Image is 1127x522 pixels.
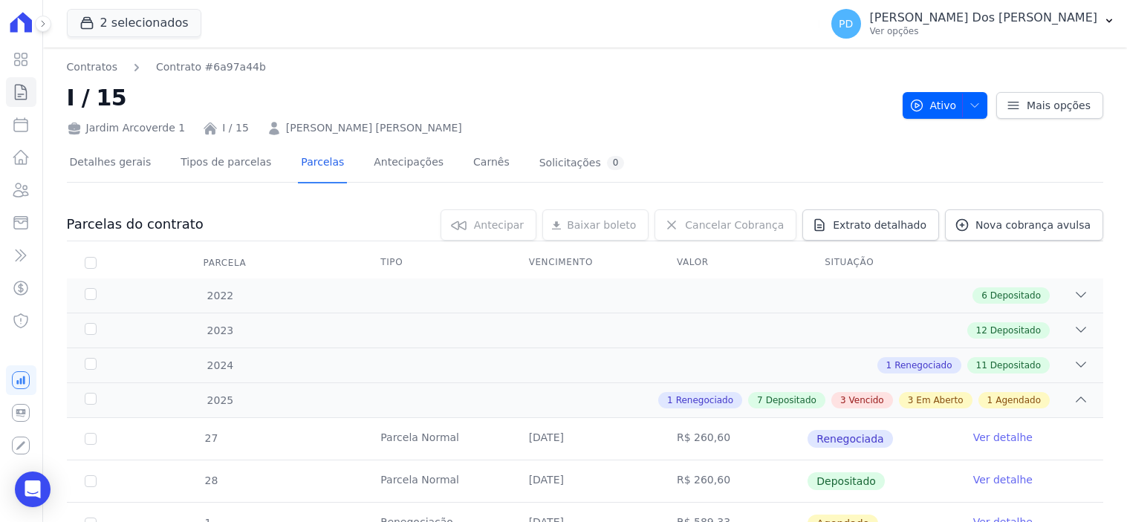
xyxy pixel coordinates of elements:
span: Extrato detalhado [833,218,926,232]
span: Nova cobrança avulsa [975,218,1091,232]
h2: I / 15 [67,81,891,114]
a: Contrato #6a97a44b [156,59,266,75]
td: Parcela Normal [363,418,510,460]
a: I / 15 [222,120,249,136]
input: Só é possível selecionar pagamentos em aberto [85,433,97,445]
span: PD [839,19,853,29]
button: PD [PERSON_NAME] Dos [PERSON_NAME] Ver opções [819,3,1127,45]
nav: Breadcrumb [67,59,266,75]
div: Solicitações [539,156,625,170]
a: Parcelas [298,144,347,183]
span: Depositado [808,472,885,490]
span: Depositado [990,324,1041,337]
span: 27 [204,432,218,444]
nav: Breadcrumb [67,59,891,75]
span: Em Aberto [916,394,963,407]
span: Mais opções [1027,98,1091,113]
p: [PERSON_NAME] Dos [PERSON_NAME] [870,10,1097,25]
td: [DATE] [511,418,659,460]
a: Extrato detalhado [802,209,939,241]
th: Vencimento [511,247,659,278]
span: Depositado [990,359,1041,372]
span: Renegociado [676,394,733,407]
a: Solicitações0 [536,144,628,183]
span: Depositado [990,289,1041,302]
a: Contratos [67,59,117,75]
button: 2 selecionados [67,9,201,37]
a: Tipos de parcelas [178,144,274,183]
div: 0 [607,156,625,170]
h3: Parcelas do contrato [67,215,204,233]
span: Renegociado [894,359,952,372]
span: 11 [976,359,987,372]
span: Renegociada [808,430,892,448]
span: 1 [667,394,673,407]
a: Detalhes gerais [67,144,155,183]
span: 28 [204,474,218,486]
span: Agendado [996,394,1041,407]
a: Mais opções [996,92,1103,119]
div: Jardim Arcoverde 1 [67,120,186,136]
a: Nova cobrança avulsa [945,209,1103,241]
span: Ativo [909,92,957,119]
span: 7 [757,394,763,407]
th: Situação [807,247,955,278]
td: Parcela Normal [363,460,510,502]
td: [DATE] [511,460,659,502]
span: 6 [981,289,987,302]
span: Depositado [766,394,816,407]
p: Ver opções [870,25,1097,37]
a: Ver detalhe [973,430,1033,445]
a: Antecipações [371,144,446,183]
span: 3 [908,394,914,407]
span: 12 [976,324,987,337]
a: Carnês [470,144,513,183]
a: [PERSON_NAME] [PERSON_NAME] [286,120,462,136]
td: R$ 260,60 [659,418,807,460]
span: Vencido [849,394,884,407]
span: 3 [840,394,846,407]
button: Ativo [903,92,988,119]
td: R$ 260,60 [659,460,807,502]
th: Tipo [363,247,510,278]
div: Parcela [186,248,264,278]
span: 1 [886,359,892,372]
span: 1 [987,394,993,407]
th: Valor [659,247,807,278]
a: Ver detalhe [973,472,1033,487]
input: Só é possível selecionar pagamentos em aberto [85,475,97,487]
div: Open Intercom Messenger [15,472,51,507]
